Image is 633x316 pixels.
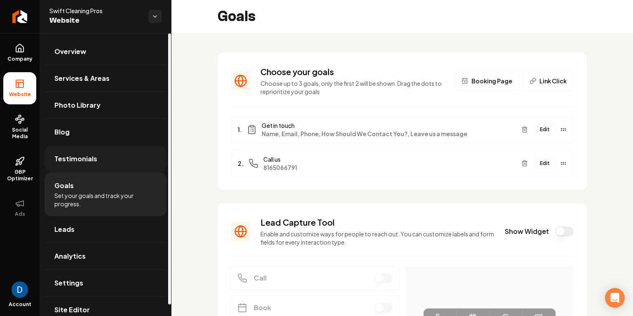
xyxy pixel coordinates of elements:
button: Link Click [523,71,574,90]
button: Edit [535,124,555,135]
a: Analytics [45,243,166,269]
p: Choose up to 3 goals, only the first 2 will be shown. Drag the dots to reprioritize your goals [260,79,445,96]
a: Settings [45,270,166,296]
li: 2.Call us8165066791Edit [231,150,574,177]
span: Goals [54,181,74,191]
span: Account [9,301,31,308]
span: Analytics [54,251,86,261]
span: 1. [238,125,242,134]
button: Open user button [12,281,28,298]
h2: Goals [218,8,256,25]
img: Rebolt Logo [12,10,28,23]
span: Settings [54,278,83,288]
a: Services & Areas [45,65,166,92]
a: GBP Optimizer [3,150,36,189]
span: Testimonials [54,154,97,164]
span: GBP Optimizer [3,169,36,182]
span: Call us [263,155,515,163]
span: Ads [12,211,28,217]
span: Booking Page [471,77,512,85]
h3: Lead Capture Tool [260,217,495,228]
span: Social Media [3,127,36,140]
a: Leads [45,216,166,243]
a: Blog [45,119,166,145]
span: Blog [54,127,70,137]
p: Enable and customize ways for people to reach out. You can customize labels and form fields for e... [260,230,495,246]
li: 1.Get in touchName, Email, Phone, How Should We Contact You?, Leave us a messageEdit [231,116,574,143]
a: Testimonials [45,146,166,172]
a: Photo Library [45,92,166,118]
span: Website [6,91,34,98]
a: Social Media [3,108,36,146]
button: Ads [3,192,36,224]
img: David Rice [12,281,28,298]
span: Link Click [539,77,567,85]
button: Edit [535,158,555,169]
a: Overview [45,38,166,65]
h3: Choose your goals [260,66,445,78]
span: Set your goals and track your progress. [54,191,157,208]
span: Name, Email, Phone, How Should We Contact You?, Leave us a message [262,130,515,138]
span: Get in touch [262,121,515,130]
span: Website [49,15,142,26]
span: Leads [54,224,75,234]
a: Company [3,37,36,69]
span: Services & Areas [54,73,110,83]
span: 2. [238,159,244,167]
span: Site Editor [54,305,90,315]
span: Company [4,56,36,62]
span: Photo Library [54,100,101,110]
span: Overview [54,47,86,57]
span: Swift Cleaning Pros [49,7,142,15]
button: Booking Page [455,71,519,90]
span: 8165066791 [263,163,515,172]
label: Show Widget [505,227,549,236]
div: Open Intercom Messenger [605,288,625,308]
